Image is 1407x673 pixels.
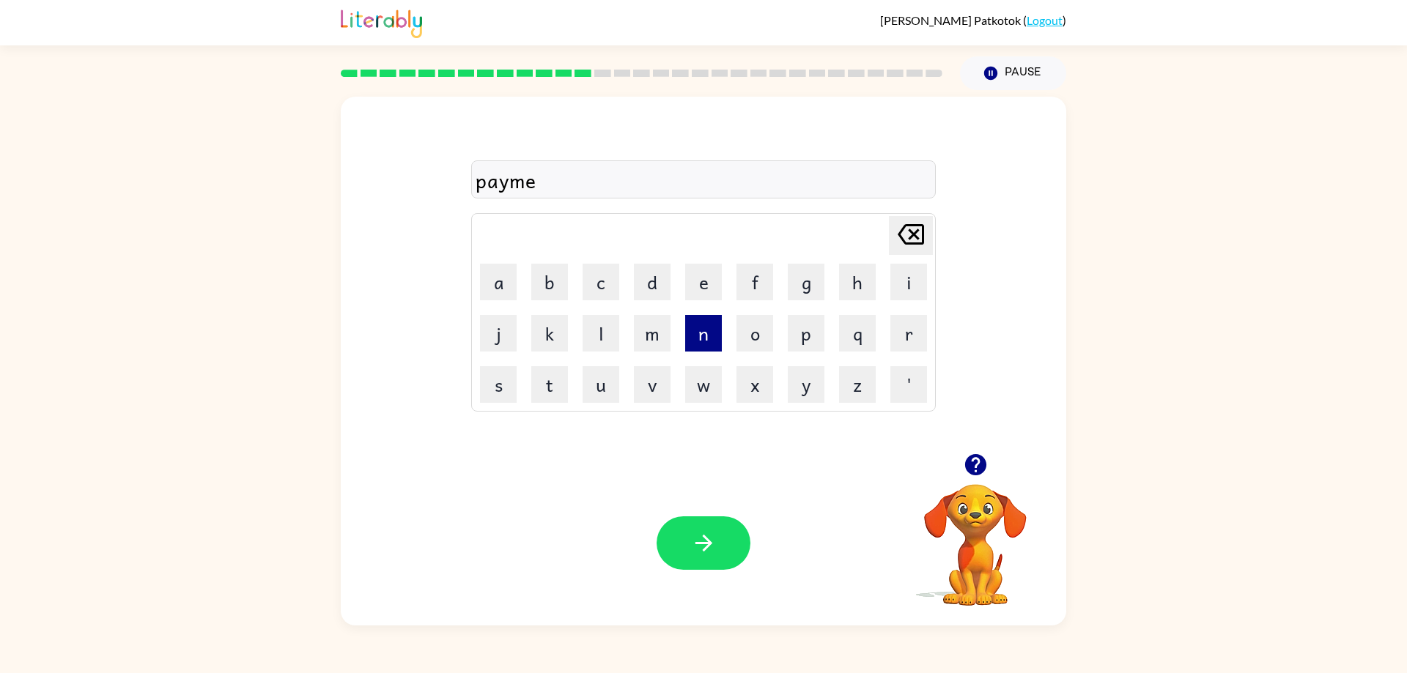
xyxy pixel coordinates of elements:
[890,366,927,403] button: '
[583,264,619,300] button: c
[736,366,773,403] button: x
[890,315,927,352] button: r
[531,315,568,352] button: k
[788,264,824,300] button: g
[634,264,671,300] button: d
[685,366,722,403] button: w
[531,264,568,300] button: b
[685,264,722,300] button: e
[480,264,517,300] button: a
[736,315,773,352] button: o
[480,366,517,403] button: s
[341,6,422,38] img: Literably
[839,366,876,403] button: z
[685,315,722,352] button: n
[788,315,824,352] button: p
[880,13,1023,27] span: [PERSON_NAME] Patkotok
[634,315,671,352] button: m
[1027,13,1063,27] a: Logout
[902,461,1049,608] video: Your browser must support playing .mp4 files to use Literably. Please try using another browser.
[736,264,773,300] button: f
[788,366,824,403] button: y
[583,366,619,403] button: u
[960,56,1066,90] button: Pause
[890,264,927,300] button: i
[583,315,619,352] button: l
[480,315,517,352] button: j
[476,165,931,196] div: payme
[839,315,876,352] button: q
[531,366,568,403] button: t
[634,366,671,403] button: v
[880,13,1066,27] div: ( )
[839,264,876,300] button: h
